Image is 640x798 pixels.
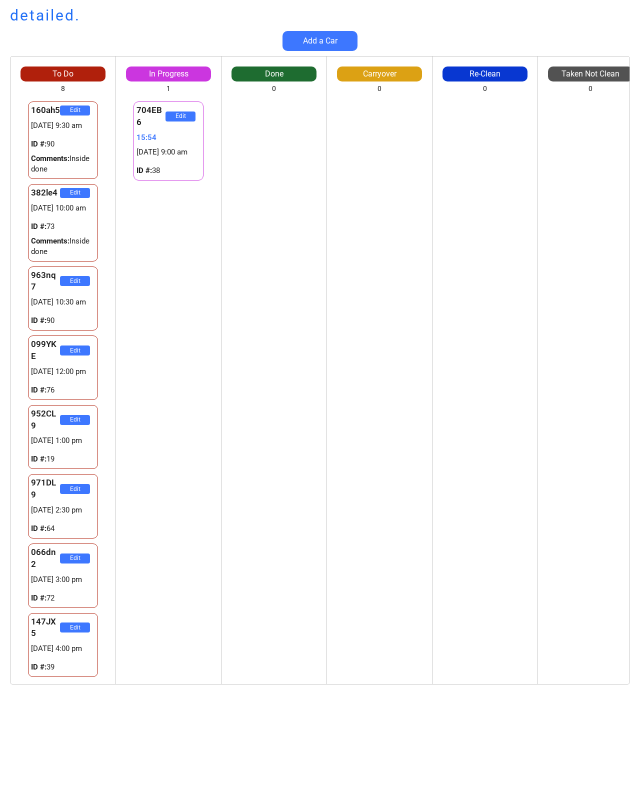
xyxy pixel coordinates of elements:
div: 704EB6 [136,104,165,128]
div: 73 [31,221,95,232]
div: To Do [20,68,105,79]
div: Inside done [31,236,95,257]
div: 147JX5 [31,616,60,640]
div: [DATE] 1:00 pm [31,435,95,446]
button: Edit [60,276,90,286]
div: 0 [272,84,276,94]
strong: ID #: [31,222,46,231]
div: 39 [31,662,95,672]
div: 76 [31,385,95,395]
strong: Comments: [31,236,69,245]
div: [DATE] 2:30 pm [31,505,95,515]
div: 0 [588,84,592,94]
div: 72 [31,593,95,603]
button: Edit [60,345,90,355]
button: Edit [60,484,90,494]
button: Edit [165,111,195,121]
div: 90 [31,315,95,326]
div: Carryover [337,68,422,79]
strong: ID #: [31,316,46,325]
div: 963nq7 [31,269,60,293]
div: 19 [31,454,95,464]
div: 1 [166,84,170,94]
div: Inside done [31,153,95,174]
div: [DATE] 10:00 am [31,203,95,213]
button: Edit [60,553,90,563]
div: [DATE] 4:00 pm [31,643,95,654]
div: [DATE] 3:00 pm [31,574,95,585]
div: 0 [483,84,487,94]
strong: Comments: [31,154,69,163]
button: Edit [60,105,90,115]
strong: ID #: [31,139,46,148]
div: 971DL9 [31,477,60,501]
div: 38 [136,165,200,176]
div: 90 [31,139,95,149]
strong: ID #: [31,385,46,394]
strong: ID #: [31,662,46,671]
div: [DATE] 10:30 am [31,297,95,307]
div: 066dn2 [31,546,60,570]
div: 15:54 [136,132,200,143]
h1: detailed. [10,5,80,26]
strong: ID #: [31,524,46,533]
div: In Progress [126,68,211,79]
div: 0 [377,84,381,94]
div: [DATE] 9:00 am [136,147,200,157]
div: [DATE] 12:00 pm [31,366,95,377]
button: Edit [60,622,90,632]
div: Re-Clean [442,68,527,79]
div: 64 [31,523,95,534]
strong: ID #: [136,166,152,175]
button: Edit [60,415,90,425]
div: [DATE] 9:30 am [31,120,95,131]
div: 952CL9 [31,408,60,432]
div: 099YKE [31,338,60,362]
button: Add a Car [282,31,357,51]
div: Taken Not Clean [548,68,633,79]
div: Done [231,68,316,79]
button: Edit [60,188,90,198]
div: 382le4 [31,187,60,199]
div: 8 [61,84,65,94]
strong: ID #: [31,454,46,463]
div: 160ah5 [31,104,60,116]
strong: ID #: [31,593,46,602]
